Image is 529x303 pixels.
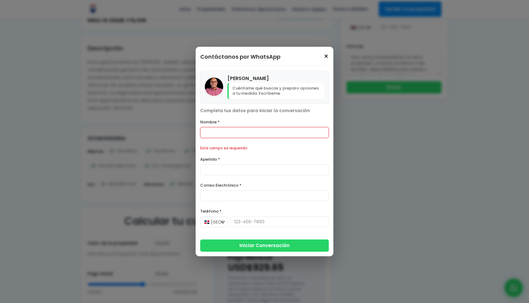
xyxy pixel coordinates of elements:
[227,75,325,82] h4: [PERSON_NAME]
[230,216,329,227] input: 123-456-7890
[200,118,329,126] label: Nombre *
[200,155,329,163] label: Apellido *
[200,207,329,215] label: Teléfono *
[324,53,329,60] span: ×
[200,144,329,152] div: Este campo es requerido.
[200,108,329,114] p: Completa tus datos para iniciar la conversación
[200,181,329,189] label: Correo Electrónico *
[205,78,223,96] img: Julio Holguin
[200,239,329,252] button: Iniciar Conversación
[200,51,280,62] h3: Contáctanos por WhatsApp
[227,83,325,99] p: Cuéntame qué buscas y preparo opciones a tu medida. Escríbeme.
